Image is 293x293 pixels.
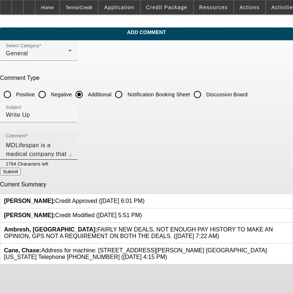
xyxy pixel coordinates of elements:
[6,50,28,56] span: General
[104,4,134,10] span: Application
[240,4,260,10] span: Actions
[86,91,111,98] label: Additional
[126,91,190,98] label: Notification Booking Sheet
[4,247,267,260] span: Address for machine: [STREET_ADDRESS][PERSON_NAME] [GEOGRAPHIC_DATA][US_STATE] Telephone [PHONE_N...
[5,29,288,35] span: Add Comment
[4,247,41,253] b: Cane, Chase:
[4,198,55,204] b: [PERSON_NAME]:
[6,134,26,138] mat-label: Comment
[141,0,193,14] button: Credit Package
[194,0,233,14] button: Resources
[4,226,273,239] span: FAIRLY NEW DEALS, NOT ENOUGH PAY HISTORY TO MAKE AN OPINION, GPS NOT A REQUIREMENT ON BOTH THE DE...
[205,91,248,98] label: Discussion Board
[4,212,142,218] span: Credit Modified ([DATE] 5:51 PM)
[49,91,72,98] label: Negative
[146,4,188,10] span: Credit Package
[199,4,228,10] span: Resources
[99,0,140,14] button: Application
[6,105,22,110] mat-label: Subject
[15,91,35,98] label: Positive
[4,226,97,233] b: Ambresh, [GEOGRAPHIC_DATA]:
[4,212,55,218] b: [PERSON_NAME]:
[4,198,145,204] span: Credit Approved ([DATE] 6:01 PM)
[6,44,39,48] mat-label: Select Category
[6,160,48,168] mat-hint: 1764 Characters left
[234,0,265,14] button: Actions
